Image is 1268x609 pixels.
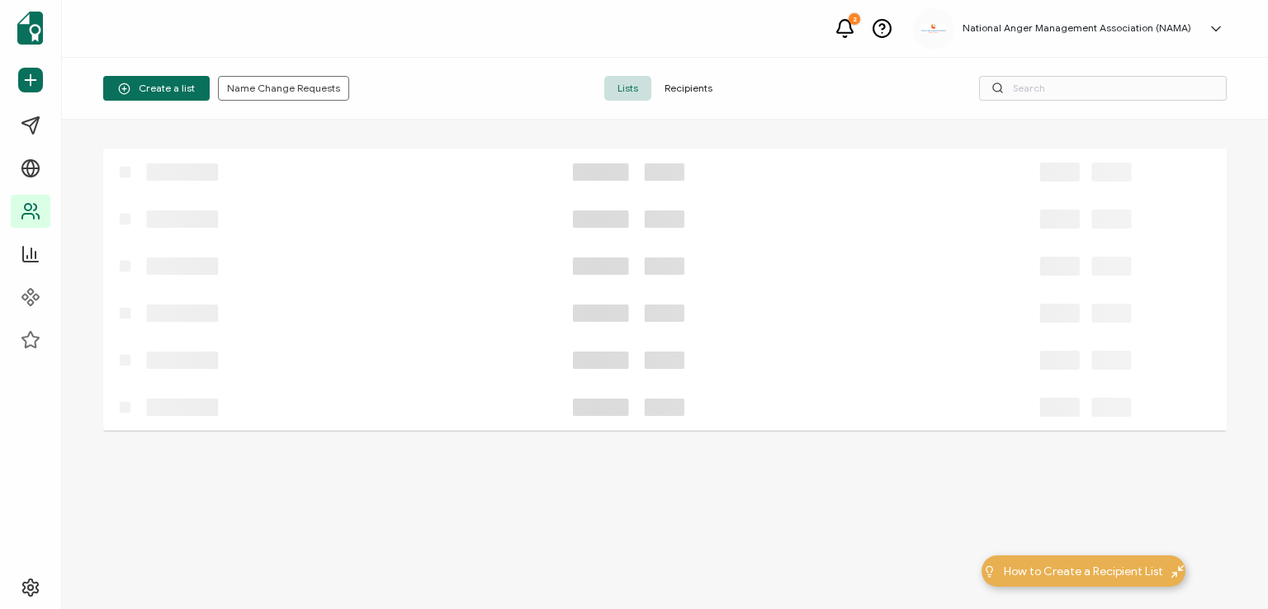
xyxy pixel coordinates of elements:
[1004,563,1163,580] span: How to Create a Recipient List
[103,76,210,101] button: Create a list
[979,76,1227,101] input: Search
[963,22,1191,34] h5: National Anger Management Association (NAMA)
[651,76,726,101] span: Recipients
[17,12,43,45] img: sertifier-logomark-colored.svg
[218,76,349,101] button: Name Change Requests
[921,24,946,33] img: 3ca2817c-e862-47f7-b2ec-945eb25c4a6c.jpg
[227,83,340,93] span: Name Change Requests
[1171,565,1184,578] img: minimize-icon.svg
[604,76,651,101] span: Lists
[849,13,860,25] div: 2
[118,83,195,95] span: Create a list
